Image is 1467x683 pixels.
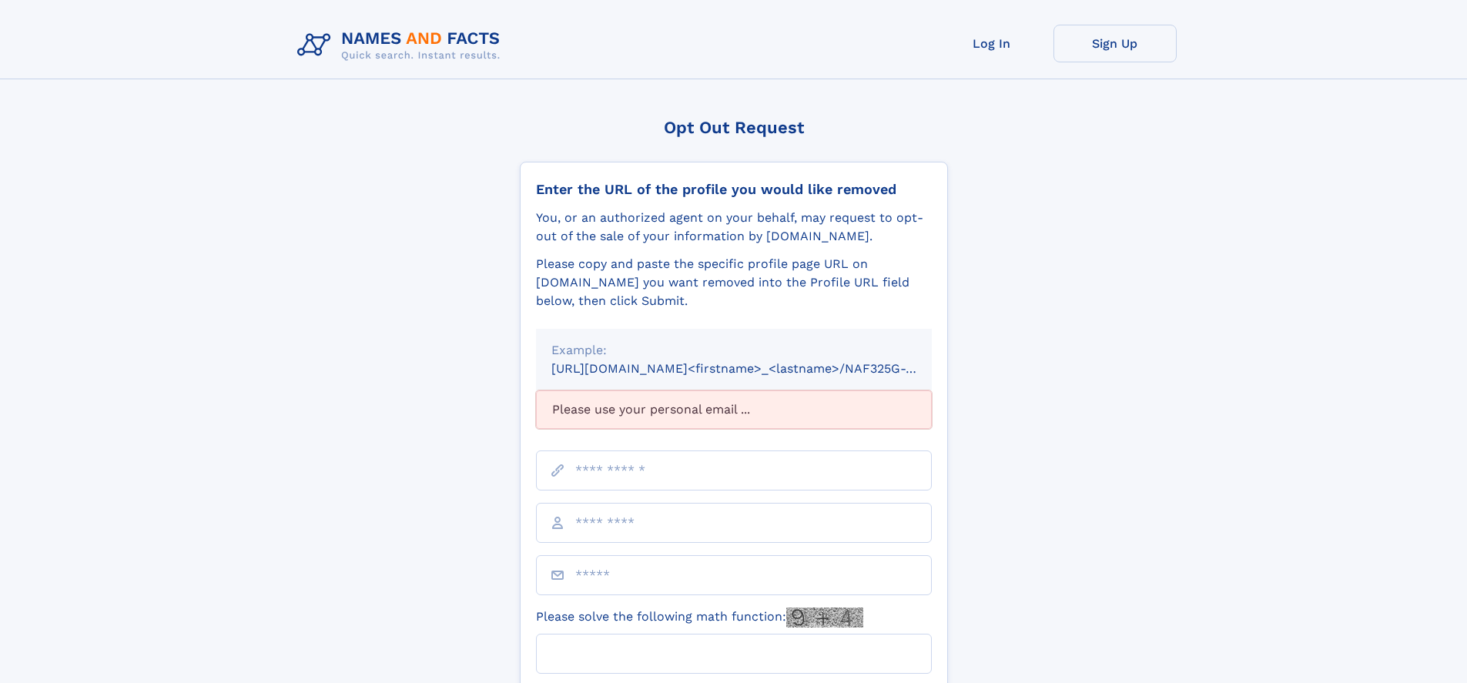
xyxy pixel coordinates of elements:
div: Please copy and paste the specific profile page URL on [DOMAIN_NAME] you want removed into the Pr... [536,255,932,310]
div: Enter the URL of the profile you would like removed [536,181,932,198]
div: Example: [551,341,916,360]
div: You, or an authorized agent on your behalf, may request to opt-out of the sale of your informatio... [536,209,932,246]
div: Please use your personal email ... [536,390,932,429]
a: Sign Up [1053,25,1177,62]
small: [URL][DOMAIN_NAME]<firstname>_<lastname>/NAF325G-xxxxxxxx [551,361,961,376]
div: Opt Out Request [520,118,948,137]
img: Logo Names and Facts [291,25,513,66]
a: Log In [930,25,1053,62]
label: Please solve the following math function: [536,608,863,628]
